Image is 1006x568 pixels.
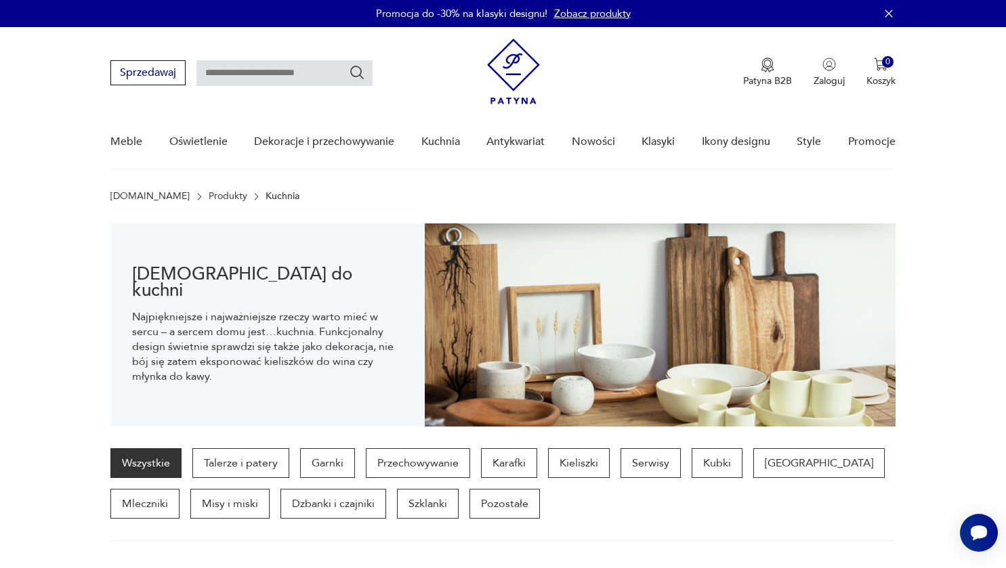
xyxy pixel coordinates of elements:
a: Misy i miski [190,489,270,519]
img: Ikonka użytkownika [822,58,836,71]
a: Ikona medaluPatyna B2B [743,58,792,87]
a: Szklanki [397,489,459,519]
h1: [DEMOGRAPHIC_DATA] do kuchni [132,266,402,299]
a: Mleczniki [110,489,180,519]
a: Talerze i patery [192,448,289,478]
button: 0Koszyk [866,58,896,87]
a: Garnki [300,448,355,478]
a: Ikony designu [702,116,770,168]
a: Meble [110,116,142,168]
a: Przechowywanie [366,448,470,478]
a: Pozostałe [469,489,540,519]
img: Patyna - sklep z meblami i dekoracjami vintage [487,39,540,104]
a: Karafki [481,448,537,478]
button: Patyna B2B [743,58,792,87]
a: Dekoracje i przechowywanie [254,116,394,168]
p: Patyna B2B [743,74,792,87]
img: b2f6bfe4a34d2e674d92badc23dc4074.jpg [425,223,896,427]
p: Koszyk [866,74,896,87]
a: Kieliszki [548,448,610,478]
a: Zobacz produkty [554,7,631,20]
a: Oświetlenie [169,116,228,168]
a: Kubki [692,448,742,478]
a: Klasyki [642,116,675,168]
a: [DOMAIN_NAME] [110,191,190,202]
p: Najpiękniejsze i najważniejsze rzeczy warto mieć w sercu – a sercem domu jest…kuchnia. Funkcjonal... [132,309,402,384]
img: Ikona koszyka [874,58,887,71]
a: Produkty [209,191,247,202]
p: Promocja do -30% na klasyki designu! [376,7,547,20]
a: [GEOGRAPHIC_DATA] [753,448,885,478]
a: Antykwariat [486,116,545,168]
iframe: Smartsupp widget button [960,514,998,552]
p: Kuchnia [266,191,299,202]
a: Nowości [572,116,615,168]
button: Zaloguj [814,58,845,87]
a: Style [797,116,821,168]
a: Promocje [848,116,896,168]
button: Szukaj [349,64,365,81]
a: Serwisy [621,448,681,478]
div: 0 [882,56,894,68]
img: Ikona medalu [761,58,774,72]
a: Wszystkie [110,448,182,478]
button: Sprzedawaj [110,60,186,85]
a: Sprzedawaj [110,69,186,79]
a: Kuchnia [421,116,460,168]
p: Zaloguj [814,74,845,87]
a: Dzbanki i czajniki [280,489,386,519]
